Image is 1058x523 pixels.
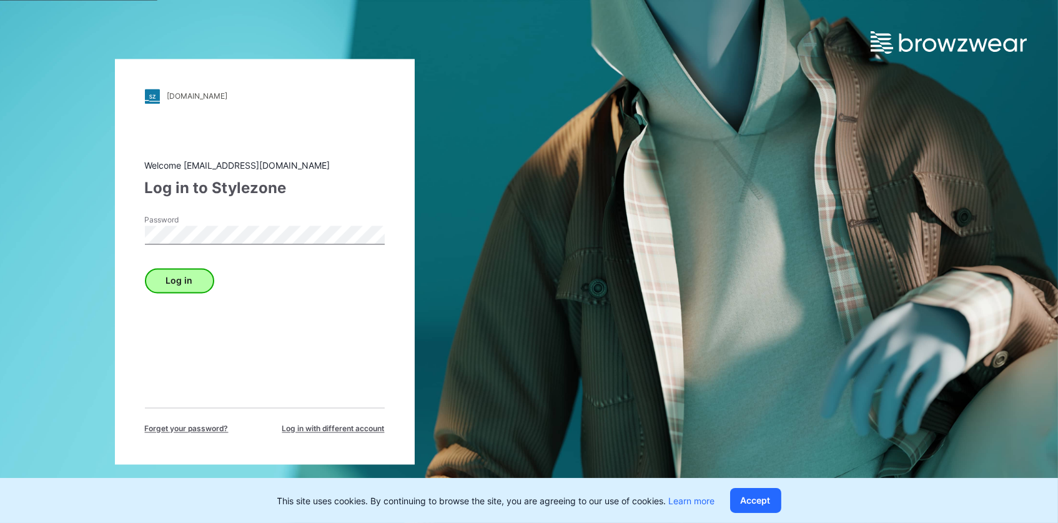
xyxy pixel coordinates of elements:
[145,268,214,293] button: Log in
[145,214,232,226] label: Password
[282,423,385,434] span: Log in with different account
[871,31,1027,54] img: browzwear-logo.e42bd6dac1945053ebaf764b6aa21510.svg
[167,92,228,101] div: [DOMAIN_NAME]
[730,488,781,513] button: Accept
[145,159,385,172] div: Welcome [EMAIL_ADDRESS][DOMAIN_NAME]
[145,177,385,199] div: Log in to Stylezone
[145,423,229,434] span: Forget your password?
[145,89,160,104] img: stylezone-logo.562084cfcfab977791bfbf7441f1a819.svg
[277,494,715,507] p: This site uses cookies. By continuing to browse the site, you are agreeing to our use of cookies.
[145,89,385,104] a: [DOMAIN_NAME]
[669,496,715,506] a: Learn more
